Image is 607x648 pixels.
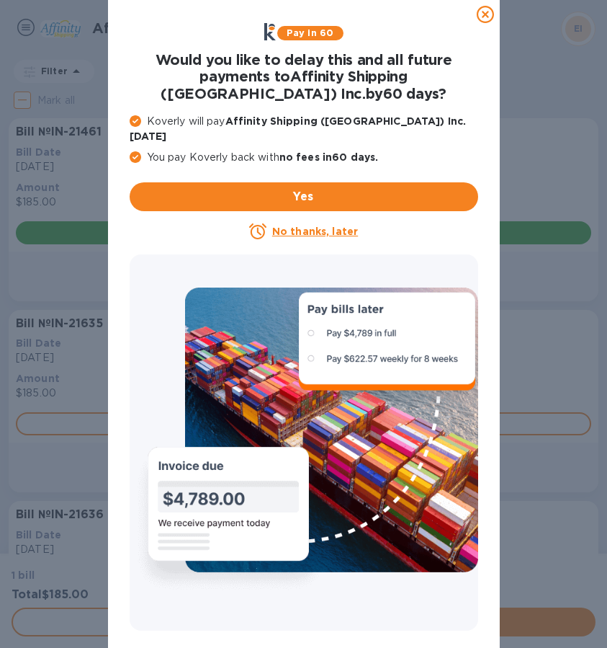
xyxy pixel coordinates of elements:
[141,188,467,205] span: Yes
[130,114,478,144] p: Koverly will pay
[130,182,478,211] button: Yes
[279,151,378,163] b: no fees in 60 days .
[130,52,478,102] h1: Would you like to delay this and all future payments to Affinity Shipping ([GEOGRAPHIC_DATA]) Inc...
[287,27,333,38] b: Pay in 60
[130,150,478,165] p: You pay Koverly back with
[130,115,467,142] b: Affinity Shipping ([GEOGRAPHIC_DATA]) Inc. [DATE]
[272,226,358,237] u: No thanks, later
